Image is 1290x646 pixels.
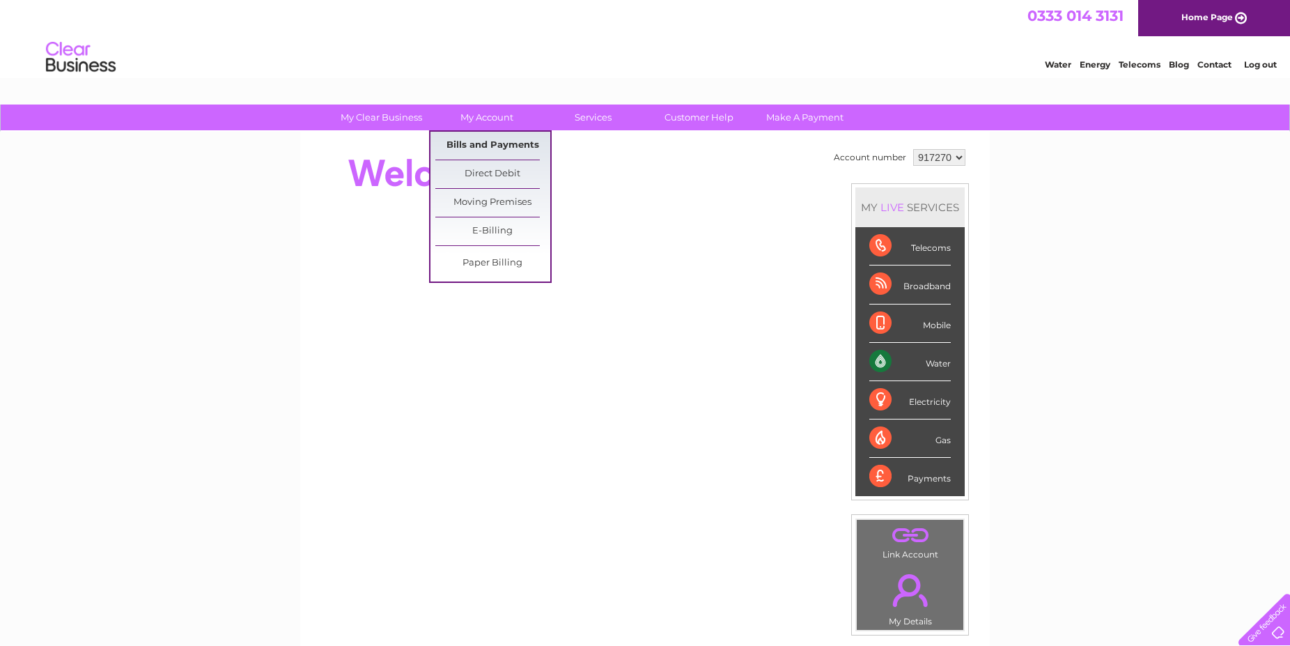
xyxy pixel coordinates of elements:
[45,36,116,79] img: logo.png
[430,105,545,130] a: My Account
[869,266,951,304] div: Broadband
[324,105,439,130] a: My Clear Business
[869,420,951,458] div: Gas
[869,381,951,420] div: Electricity
[869,227,951,266] div: Telecoms
[1027,7,1124,24] a: 0333 014 3131
[642,105,756,130] a: Customer Help
[1045,59,1071,70] a: Water
[1119,59,1160,70] a: Telecoms
[435,132,550,160] a: Bills and Payments
[536,105,651,130] a: Services
[747,105,862,130] a: Make A Payment
[1244,59,1277,70] a: Log out
[317,8,975,68] div: Clear Business is a trading name of Verastar Limited (registered in [GEOGRAPHIC_DATA] No. 3667643...
[869,305,951,343] div: Mobile
[878,201,907,214] div: LIVE
[856,562,964,631] td: My Details
[860,523,960,548] a: .
[860,566,960,615] a: .
[1197,59,1231,70] a: Contact
[1169,59,1189,70] a: Blog
[1080,59,1110,70] a: Energy
[855,187,965,227] div: MY SERVICES
[869,343,951,381] div: Water
[830,146,910,169] td: Account number
[435,249,550,277] a: Paper Billing
[856,519,964,563] td: Link Account
[869,458,951,495] div: Payments
[435,189,550,217] a: Moving Premises
[435,217,550,245] a: E-Billing
[435,160,550,188] a: Direct Debit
